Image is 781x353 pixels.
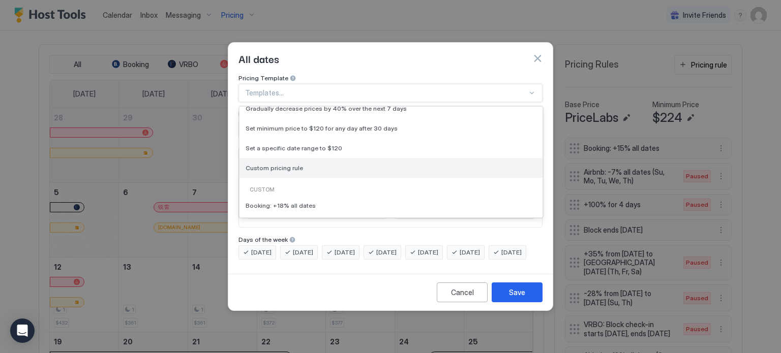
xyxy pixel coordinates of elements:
span: Custom pricing rule [246,164,303,172]
span: [DATE] [501,248,522,257]
div: Cancel [451,287,474,298]
button: Save [492,282,543,302]
button: Cancel [437,282,488,302]
span: [DATE] [251,248,272,257]
span: [DATE] [376,248,397,257]
span: [DATE] [460,248,480,257]
span: Gradually decrease prices by 40% over the next 7 days [246,105,407,112]
span: [DATE] [293,248,313,257]
span: Days of the week [238,236,288,243]
span: Rule Type [238,110,267,118]
div: Custom [244,186,538,194]
span: All dates [238,51,279,66]
span: Set minimum price to $120 for any day after 30 days [246,124,398,132]
span: [DATE] [335,248,355,257]
div: Open Intercom Messenger [10,318,35,343]
span: Pricing Template [238,74,288,82]
span: Booking: +18% all dates [246,202,316,209]
div: Save [509,287,525,298]
span: Set a specific date range to $120 [246,144,342,152]
span: [DATE] [418,248,438,257]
